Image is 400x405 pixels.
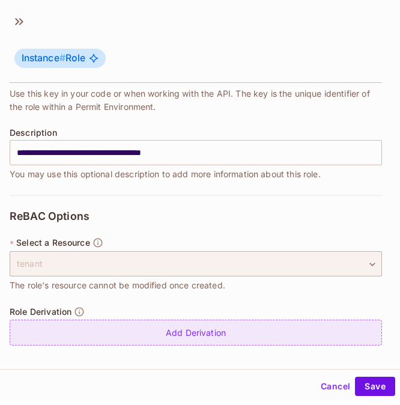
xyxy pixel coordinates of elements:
span: You may use this optional description to add more information about this role. [10,168,321,181]
span: Description [10,128,57,138]
span: Instance [22,52,65,64]
button: Cancel [316,377,355,396]
span: Role Derivation [10,307,71,317]
span: Select a Resource [16,238,90,248]
div: Add Derivation [10,320,382,346]
button: Save [355,377,395,396]
div: tenant [10,251,382,276]
span: Role [22,52,85,64]
span: Use this key in your code or when working with the API. The key is the unique identifier of the r... [10,87,382,114]
span: ReBAC Options [10,210,89,222]
span: # [59,52,65,64]
span: The role's resource cannot be modified once created. [10,279,225,292]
